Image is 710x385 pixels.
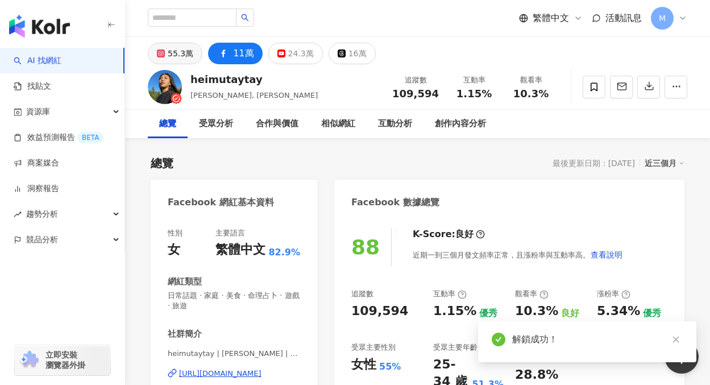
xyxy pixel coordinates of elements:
[561,307,579,320] div: 良好
[18,351,40,369] img: chrome extension
[672,336,680,343] span: close
[190,91,318,100] span: [PERSON_NAME], [PERSON_NAME]
[168,241,180,259] div: 女
[455,228,474,241] div: 良好
[492,333,505,346] span: check-circle
[643,307,661,320] div: 優秀
[515,366,558,384] div: 28.8%
[605,13,642,23] span: 活動訊息
[26,99,50,125] span: 資源庫
[179,369,261,379] div: [URL][DOMAIN_NAME]
[148,43,202,64] button: 55.3萬
[15,345,110,375] a: chrome extension立即安裝 瀏覽器外掛
[168,349,300,359] span: heimutaytay | [PERSON_NAME] | heimutaytay
[452,74,496,86] div: 互動率
[268,246,300,259] span: 82.9%
[256,117,298,131] div: 合作與價值
[168,291,300,311] span: 日常話題 · 家庭 · 美食 · 命理占卜 · 遊戲 · 旅遊
[597,303,640,320] div: 5.34%
[9,15,70,38] img: logo
[433,303,476,320] div: 1.15%
[215,241,265,259] div: 繁體中文
[26,201,58,227] span: 趨勢分析
[14,132,103,143] a: 效益預測報告BETA
[168,196,274,209] div: Facebook 網紅基本資料
[515,303,558,320] div: 10.3%
[208,43,262,64] button: 11萬
[392,74,439,86] div: 追蹤數
[190,72,318,86] div: heimutaytay
[513,88,549,100] span: 10.3%
[168,45,193,61] div: 55.3萬
[512,333,683,346] div: 解鎖成功！
[553,159,635,168] div: 最後更新日期：[DATE]
[151,155,173,171] div: 總覽
[148,70,182,104] img: KOL Avatar
[597,289,630,299] div: 漲粉率
[456,88,492,100] span: 1.15%
[215,228,245,238] div: 主要語言
[159,117,176,131] div: 總覽
[329,43,376,64] button: 16萬
[351,289,373,299] div: 追蹤數
[168,328,202,340] div: 社群簡介
[645,156,684,171] div: 近三個月
[14,81,51,92] a: 找貼文
[413,243,623,266] div: 近期一到三個月發文頻率正常，且漲粉率與互動率高。
[45,350,85,370] span: 立即安裝 瀏覽器外掛
[233,45,254,61] div: 11萬
[435,117,486,131] div: 創作內容分析
[515,289,549,299] div: 觀看率
[433,289,467,299] div: 互動率
[321,117,355,131] div: 相似網紅
[351,235,380,259] div: 88
[378,117,412,131] div: 互動分析
[379,361,401,373] div: 55%
[199,117,233,131] div: 受眾分析
[241,14,249,22] span: search
[413,228,485,241] div: K-Score :
[659,12,666,24] span: M
[168,228,182,238] div: 性別
[351,196,439,209] div: Facebook 數據總覽
[168,369,300,379] a: [URL][DOMAIN_NAME]
[590,243,623,266] button: 查看說明
[351,342,396,353] div: 受眾主要性別
[26,227,58,252] span: 競品分析
[351,356,376,374] div: 女性
[392,88,439,100] span: 109,594
[268,43,323,64] button: 24.3萬
[14,183,59,194] a: 洞察報告
[348,45,367,61] div: 16萬
[479,307,497,320] div: 優秀
[351,303,408,320] div: 109,594
[14,55,61,67] a: searchAI 找網紅
[433,342,478,353] div: 受眾主要年齡
[288,45,314,61] div: 24.3萬
[14,158,59,169] a: 商案媒合
[168,276,202,288] div: 網紅類型
[14,210,22,218] span: rise
[509,74,553,86] div: 觀看率
[533,12,569,24] span: 繁體中文
[591,250,622,259] span: 查看說明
